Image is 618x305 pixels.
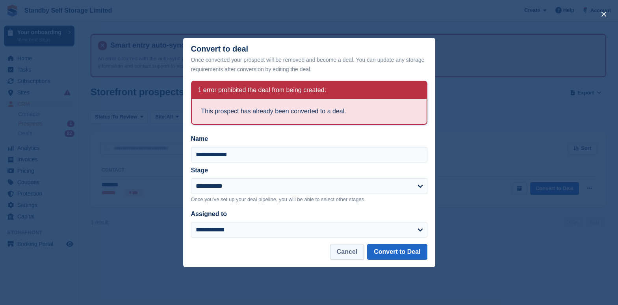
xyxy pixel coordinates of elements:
[201,107,417,116] li: This prospect has already been converted to a deal.
[367,244,427,260] button: Convert to Deal
[598,8,610,20] button: close
[191,134,427,144] label: Name
[198,86,327,94] h2: 1 error prohibited the deal from being created:
[191,44,427,74] div: Convert to deal
[191,211,227,217] label: Assigned to
[330,244,364,260] button: Cancel
[191,196,427,203] p: Once you've set up your deal pipeline, you will be able to select other stages.
[191,167,208,174] label: Stage
[191,55,427,74] div: Once converted your prospect will be removed and become a deal. You can update any storage requir...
